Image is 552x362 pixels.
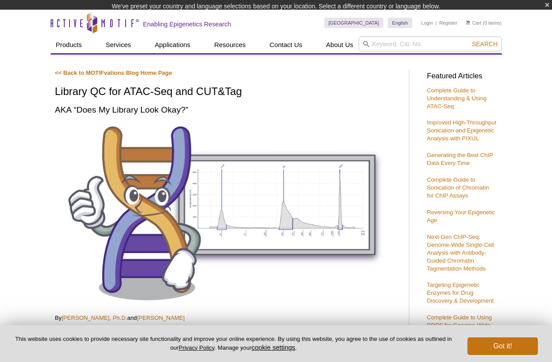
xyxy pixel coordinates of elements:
button: Got it! [467,337,538,355]
a: Next-Gen ChIP-Seq: Genome-Wide Single-Cell Analysis with Antibody-Guided Chromatin Tagmentation M... [427,234,494,272]
img: Your Cart [466,20,470,25]
button: Search [469,40,500,48]
span: Search [472,40,497,48]
h2: AKA “Does My Library Look Okay?” [55,104,400,116]
a: Contact Us [264,37,307,53]
a: [GEOGRAPHIC_DATA] [324,18,384,28]
a: Products [51,37,87,53]
a: Complete Guide to Using RRBS for Genome-Wide DNA Methylation Analysis [427,314,493,336]
a: Privacy Policy [178,344,214,351]
a: Complete Guide to Sonication of Chromatin for ChIP Assays [427,176,489,199]
a: << Back to MOTIFvations Blog Home Page [55,69,172,76]
li: | [436,18,437,28]
a: [PERSON_NAME], Ph.D. [62,314,127,321]
h3: Featured Articles [427,73,497,80]
a: Resources [209,37,251,53]
a: Improved High-Throughput Sonication and Epigenetic Analysis with PIXUL [427,119,496,142]
h1: Library QC for ATAC-Seq and CUT&Tag [55,86,400,99]
p: By and [55,314,400,322]
h2: Enabling Epigenetics Research [143,20,231,28]
a: Targeting Epigenetic Enzymes for Drug Discovery & Development [427,282,494,304]
li: (0 items) [466,18,502,28]
a: Register [439,20,457,26]
a: About Us [321,37,359,53]
img: Change Here [291,7,315,27]
a: Reversing Your Epigenetic Age [427,209,495,223]
a: Complete Guide to Understanding & Using ATAC-Seq [427,87,487,110]
a: English [388,18,412,28]
img: Library QC for ATAC-Seq and CUT&Tag [55,122,400,304]
p: This website uses cookies to provide necessary site functionality and improve your online experie... [14,335,453,352]
a: Generating the Best ChIP Data Every Time [427,152,493,166]
a: Cart [466,20,482,26]
button: cookie settings [252,344,295,351]
a: Login [421,20,433,26]
a: Applications [149,37,196,53]
input: Keyword, Cat. No. [359,37,502,51]
a: Services [100,37,137,53]
a: [PERSON_NAME] [137,314,185,321]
